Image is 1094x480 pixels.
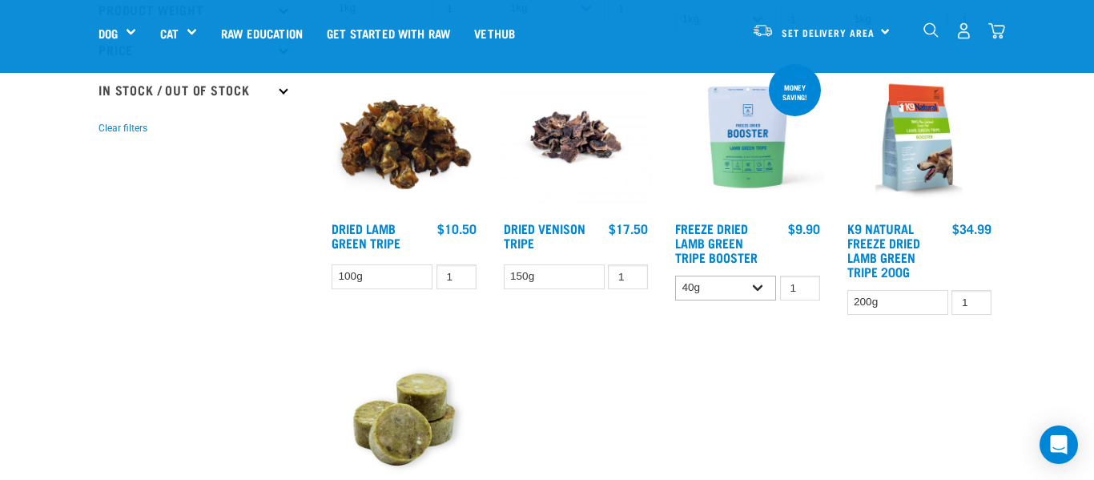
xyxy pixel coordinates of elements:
[675,224,758,260] a: Freeze Dried Lamb Green Tripe Booster
[782,30,875,35] span: Set Delivery Area
[437,221,477,236] div: $10.50
[160,24,179,42] a: Cat
[955,22,972,39] img: user.png
[847,224,920,275] a: K9 Natural Freeze Dried Lamb Green Tripe 200g
[752,23,774,38] img: van-moving.png
[99,70,291,110] p: In Stock / Out Of Stock
[788,221,820,236] div: $9.90
[436,264,477,289] input: 1
[1040,426,1078,464] div: Open Intercom Messenger
[99,24,118,42] a: Dog
[780,276,820,301] input: 1
[951,290,991,315] input: 1
[988,22,1005,39] img: home-icon@2x.png
[462,1,527,65] a: Vethub
[608,264,648,289] input: 1
[843,61,996,214] img: K9 Square
[504,224,585,246] a: Dried Venison Tripe
[952,221,991,236] div: $34.99
[500,61,653,214] img: Dried Vension Tripe 1691
[671,61,824,214] img: Freeze Dried Lamb Green Tripe
[99,121,147,135] button: Clear filters
[315,1,462,65] a: Get started with Raw
[328,61,481,214] img: Pile Of Dried Lamb Tripe For Pets
[609,221,648,236] div: $17.50
[923,22,939,38] img: home-icon-1@2x.png
[769,75,821,109] div: Money saving!
[332,224,400,246] a: Dried Lamb Green Tripe
[209,1,315,65] a: Raw Education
